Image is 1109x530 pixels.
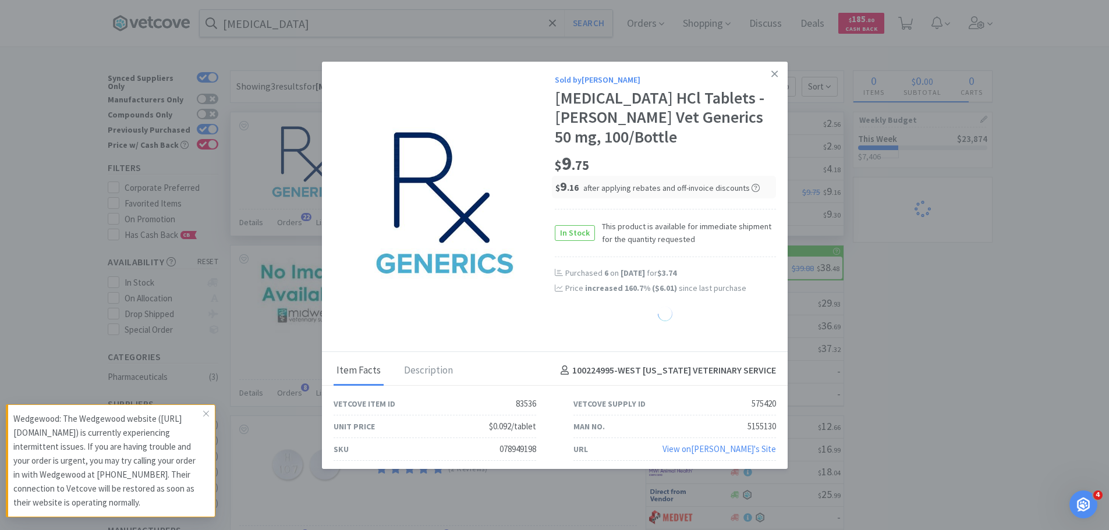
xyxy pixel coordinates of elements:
span: 6 [604,268,608,278]
div: Purchased on for [565,268,776,279]
span: $3.74 [657,268,676,278]
div: 5155130 [747,419,776,433]
span: after applying rebates and off-invoice discounts [583,183,760,193]
span: . 16 [567,182,579,193]
h4: 100224995 - WEST [US_STATE] VETERINARY SERVICE [556,363,776,378]
div: Description [401,357,456,386]
div: 078949198 [499,442,536,456]
div: Sold by [PERSON_NAME] [555,73,776,86]
span: increased 160.7 % ( ) [585,283,677,293]
span: [DATE] [621,268,645,278]
span: In Stock [555,226,594,240]
p: Wedgewood: The Wedgewood website ([URL][DOMAIN_NAME]) is currently experiencing intermittent issu... [13,412,203,510]
iframe: Intercom live chat [1069,490,1097,518]
span: 9 [555,178,579,194]
div: Vetcove Supply ID [573,397,646,410]
img: e708e539bff54510a07063b5effb67f2_575420.jpeg [369,127,520,279]
a: View on[PERSON_NAME]'s Site [662,443,776,454]
span: $6.01 [655,283,674,293]
div: 83536 [516,397,536,411]
div: SKU [334,443,349,456]
span: This product is available for immediate shipment for the quantity requested [595,220,776,246]
div: Vetcove Item ID [334,397,395,410]
span: 4 [1093,490,1103,500]
div: Price since last purchase [565,282,776,294]
div: Item Facts [334,357,384,386]
div: 575420 [752,397,776,411]
div: $0.092/tablet [489,419,536,433]
div: URL [573,443,588,456]
span: . 75 [572,157,589,173]
span: $ [555,182,560,193]
span: 9 [555,152,589,175]
div: [MEDICAL_DATA] HCl Tablets - [PERSON_NAME] Vet Generics 50 mg, 100/Bottle [555,88,776,147]
div: Unit Price [334,420,375,433]
div: Man No. [573,420,605,433]
span: $ [555,157,562,173]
